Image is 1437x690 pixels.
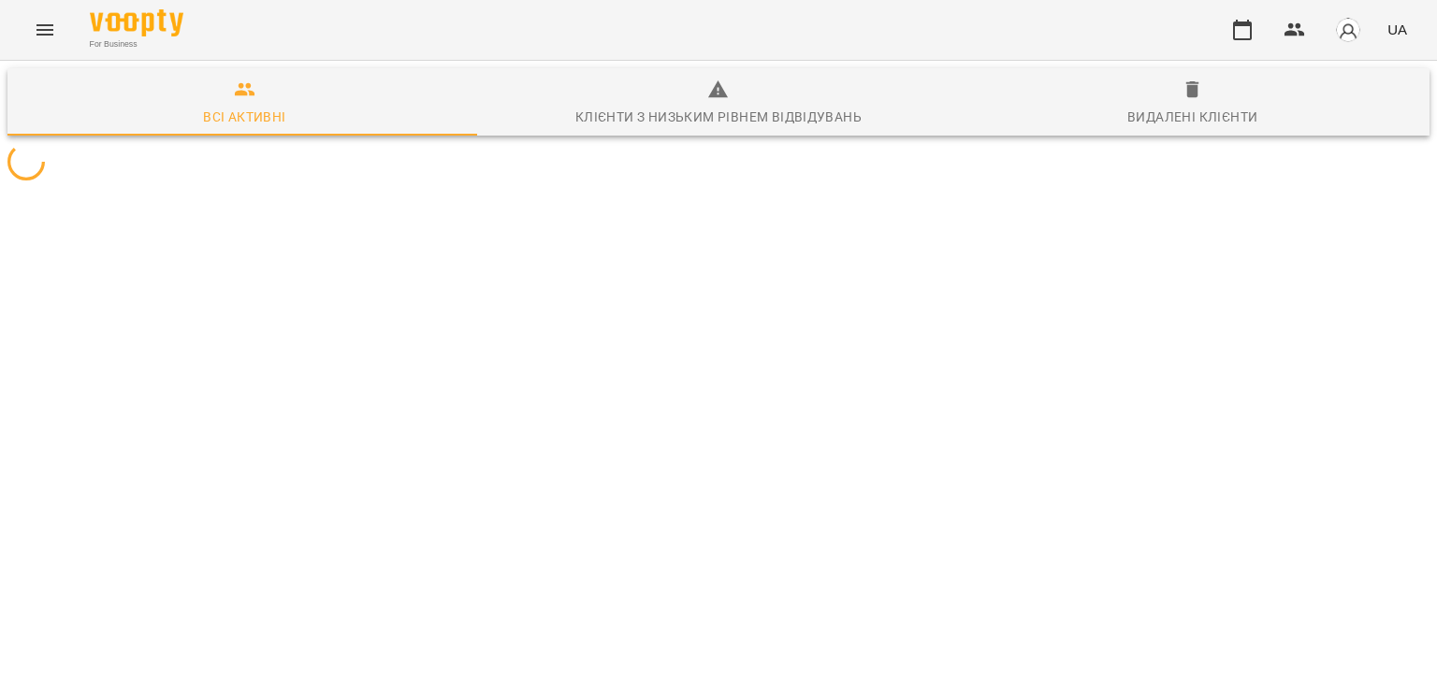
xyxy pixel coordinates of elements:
[1387,20,1407,39] span: UA
[1127,106,1257,128] div: Видалені клієнти
[203,106,285,128] div: Всі активні
[90,38,183,50] span: For Business
[575,106,862,128] div: Клієнти з низьким рівнем відвідувань
[1335,17,1361,43] img: avatar_s.png
[90,9,183,36] img: Voopty Logo
[1380,12,1415,47] button: UA
[22,7,67,52] button: Menu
